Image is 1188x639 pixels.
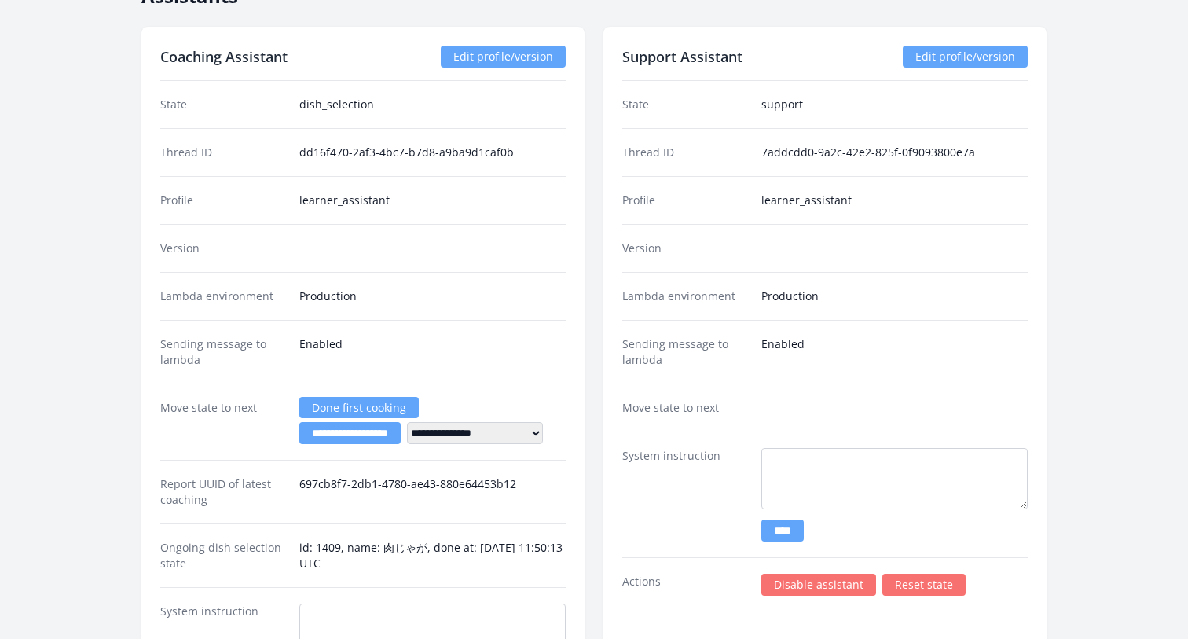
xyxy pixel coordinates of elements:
a: Disable assistant [761,574,876,596]
h2: Support Assistant [622,46,742,68]
h2: Coaching Assistant [160,46,288,68]
a: Edit profile/version [903,46,1028,68]
dd: support [761,97,1028,112]
dt: Lambda environment [622,288,749,304]
dd: 7addcdd0-9a2c-42e2-825f-0f9093800e7a [761,145,1028,160]
dd: Production [299,288,566,304]
a: Reset state [882,574,966,596]
dd: Production [761,288,1028,304]
dt: Thread ID [622,145,749,160]
dd: Enabled [299,336,566,368]
dt: State [622,97,749,112]
dt: Report UUID of latest coaching [160,476,287,508]
a: Edit profile/version [441,46,566,68]
a: Done first cooking [299,397,419,418]
dd: id: 1409, name: 肉じゃが, done at: [DATE] 11:50:13 UTC [299,540,566,571]
dt: Sending message to lambda [622,336,749,368]
dd: learner_assistant [761,193,1028,208]
dt: System instruction [622,448,749,542]
dt: Version [622,241,749,256]
dd: Enabled [761,336,1028,368]
dd: 697cb8f7-2db1-4780-ae43-880e64453b12 [299,476,566,508]
dt: Thread ID [160,145,287,160]
dd: dish_selection [299,97,566,112]
dd: learner_assistant [299,193,566,208]
dt: Ongoing dish selection state [160,540,287,571]
dt: Move state to next [160,400,287,444]
dt: Version [160,241,287,256]
dt: Move state to next [622,400,749,416]
dt: State [160,97,287,112]
dt: Lambda environment [160,288,287,304]
dt: Profile [622,193,749,208]
dt: Actions [622,574,749,596]
dt: Sending message to lambda [160,336,287,368]
dd: dd16f470-2af3-4bc7-b7d8-a9ba9d1caf0b [299,145,566,160]
dt: Profile [160,193,287,208]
